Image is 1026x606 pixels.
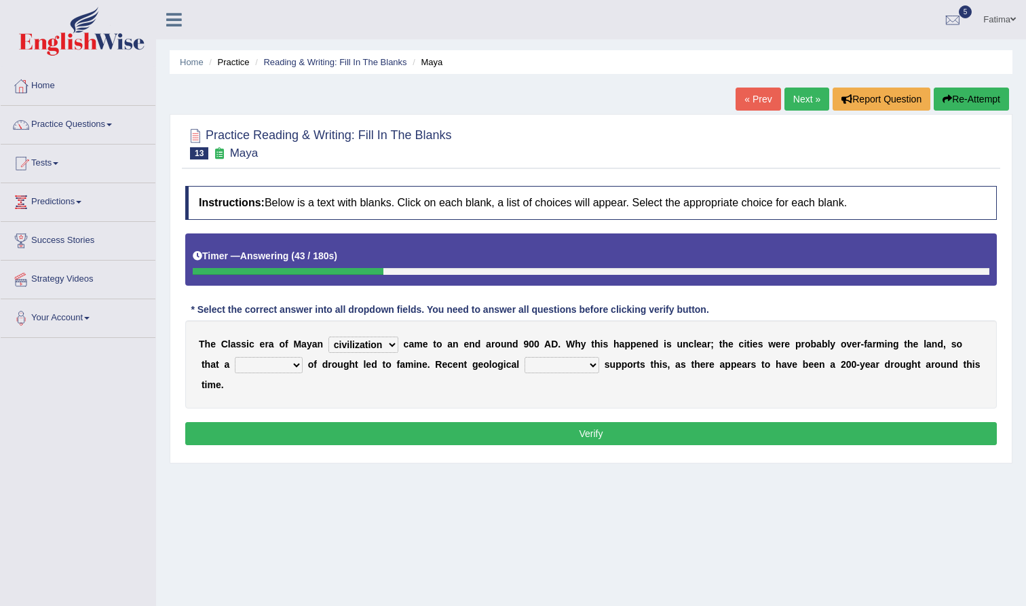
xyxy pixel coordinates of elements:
[206,56,249,69] li: Practice
[230,147,259,159] small: Maya
[627,359,633,370] b: o
[822,339,828,349] b: b
[558,339,560,349] b: .
[742,359,747,370] b: a
[512,339,518,349] b: d
[610,359,616,370] b: u
[885,359,891,370] b: d
[551,339,558,349] b: D
[210,359,216,370] b: a
[861,339,864,349] b: -
[1,299,155,333] a: Your Account
[691,359,694,370] b: t
[486,339,491,349] b: a
[1,261,155,295] a: Strategy Videos
[185,126,452,159] h2: Practice Reading & Writing: Fill In The Blanks
[615,359,622,370] b: p
[423,339,428,349] b: e
[830,359,835,370] b: a
[193,251,337,261] h5: Timer —
[934,88,1009,111] button: Re-Attempt
[469,339,475,349] b: n
[1,106,155,140] a: Practice Questions
[205,379,208,390] b: i
[263,57,406,67] a: Reading & Writing: Fill In The Blanks
[803,359,809,370] b: b
[601,339,603,349] b: i
[447,339,453,349] b: a
[463,359,467,370] b: t
[943,339,946,349] b: ,
[337,359,343,370] b: u
[228,339,231,349] b: l
[911,359,917,370] b: h
[709,359,715,370] b: e
[427,359,430,370] b: .
[900,359,906,370] b: u
[776,359,782,370] b: h
[343,359,349,370] b: g
[265,339,268,349] b: r
[1,145,155,178] a: Tests
[603,339,608,349] b: s
[959,5,972,18] span: 5
[758,339,763,349] b: s
[221,339,228,349] b: C
[937,339,943,349] b: d
[846,339,852,349] b: v
[784,339,790,349] b: e
[216,359,219,370] b: t
[647,339,653,349] b: e
[776,339,781,349] b: e
[667,359,670,370] b: ,
[613,339,620,349] b: h
[212,147,226,160] small: Exam occurring question
[575,339,581,349] b: h
[205,339,211,349] b: h
[246,339,249,349] b: i
[523,339,529,349] b: 9
[964,359,967,370] b: t
[231,339,236,349] b: a
[885,339,888,349] b: i
[700,359,706,370] b: e
[529,339,534,349] b: 0
[653,359,660,370] b: h
[383,359,386,370] b: t
[972,359,975,370] b: i
[624,339,630,349] b: p
[660,359,662,370] b: i
[846,359,852,370] b: 0
[260,339,265,349] b: e
[422,359,427,370] b: e
[224,359,229,370] b: a
[478,359,483,370] b: e
[413,359,416,370] b: i
[397,359,400,370] b: f
[725,359,731,370] b: p
[926,339,932,349] b: a
[636,339,642,349] b: e
[199,339,205,349] b: T
[827,339,830,349] b: l
[492,359,498,370] b: o
[185,186,997,220] h4: Below is a text with blanks. Click on each blank, a list of choices will appear. Select the appro...
[190,147,208,159] span: 13
[416,359,422,370] b: n
[285,339,288,349] b: f
[739,339,744,349] b: c
[890,359,894,370] b: r
[887,339,893,349] b: n
[719,339,723,349] b: t
[819,359,825,370] b: n
[860,359,865,370] b: y
[495,339,501,349] b: o
[566,339,575,349] b: W
[681,359,686,370] b: s
[736,359,742,370] b: e
[503,359,506,370] b: i
[240,250,289,261] b: Answering
[202,379,205,390] b: t
[907,339,913,349] b: h
[405,359,413,370] b: m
